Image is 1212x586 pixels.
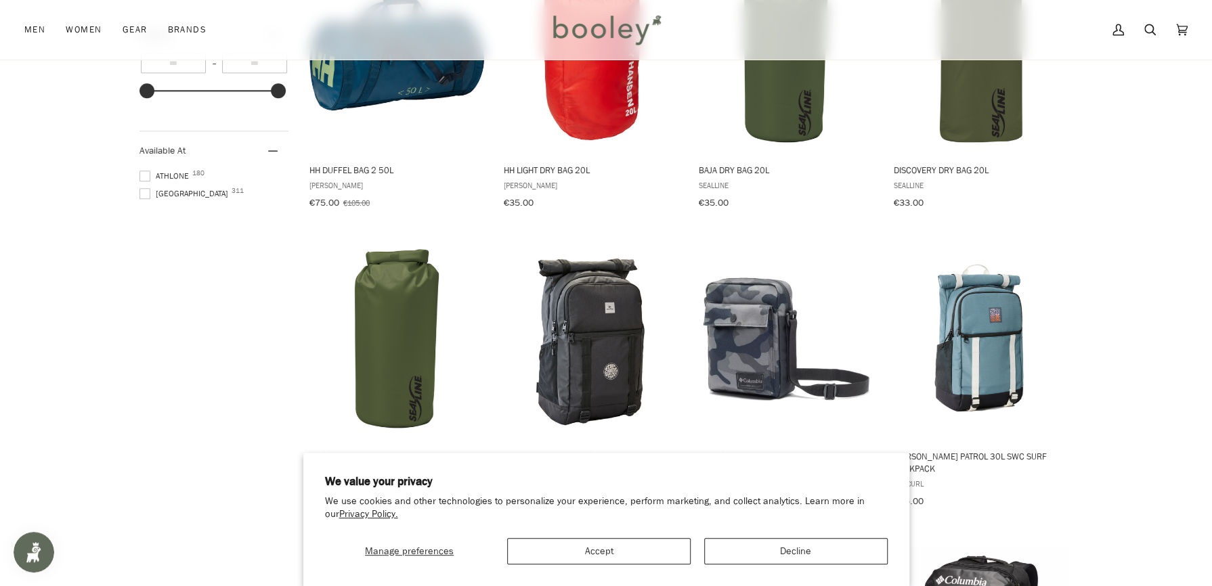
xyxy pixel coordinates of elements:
a: Zigzag Side Bag [697,236,876,499]
span: €105.00 [343,197,370,208]
span: Discovery Dry Bag 20L [893,164,1068,176]
button: Manage preferences [325,538,494,564]
span: SealLine [699,179,874,191]
input: Maximum value [222,53,287,73]
span: SealLine [893,179,1068,191]
span: Baja Dry Bag 20L [699,164,874,176]
span: Rip Curl [893,477,1068,489]
span: [PERSON_NAME] [309,179,485,191]
a: Dawn Patrol 30L Surf Backpack [502,236,681,511]
span: Manage preferences [365,545,454,558]
span: Discovery Dry Bag 5L [309,449,485,461]
span: €33.00 [893,196,923,209]
span: [PERSON_NAME] Patrol 30L SWC Surf Backpack [893,449,1068,474]
span: [PERSON_NAME] [504,179,679,191]
img: Rip Curl Dawn Patrol 30L SWC Surf Backpack Bluestone - Booley Galway [891,248,1070,428]
span: Zigzag Side Bag [699,449,874,461]
span: HH Light Dry Bag 20L [504,164,679,176]
span: Athlone [139,170,193,182]
a: Privacy Policy. [339,508,398,520]
span: 311 [232,187,244,194]
span: Women [66,23,102,37]
span: HH Duffel Bag 2 50L [309,164,485,176]
a: Dawn Patrol 30L SWC Surf Backpack [891,236,1070,511]
span: Gear [123,23,148,37]
img: Rip Curl Dawn Patrol 30L Surf Backpack Midnight - Booley Galway [502,248,681,428]
span: €35.00 [699,196,729,209]
img: SealLine Discovery Dry Bag 5L Olive - Booley Galway [307,248,487,428]
p: We use cookies and other technologies to personalize your experience, perform marketing, and coll... [325,495,888,521]
span: [PERSON_NAME] Patrol 30L Surf Backpack [504,449,679,474]
span: €35.00 [504,196,534,209]
span: – [206,58,222,69]
iframe: Button to open loyalty program pop-up [14,532,54,572]
span: Available At [139,144,186,157]
span: Brands [167,23,207,37]
button: Accept [507,538,691,564]
a: Discovery Dry Bag 5L [307,236,487,499]
h2: We value your privacy [325,474,888,489]
img: Columbia Zigzag Side Bag Black Mod Camo - Booley Galway [697,248,876,428]
input: Minimum value [141,53,206,73]
span: Men [24,23,45,37]
span: 180 [192,170,204,177]
button: Decline [704,538,888,564]
img: Booley [547,10,666,49]
span: €75.00 [309,196,339,209]
span: [GEOGRAPHIC_DATA] [139,187,232,200]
